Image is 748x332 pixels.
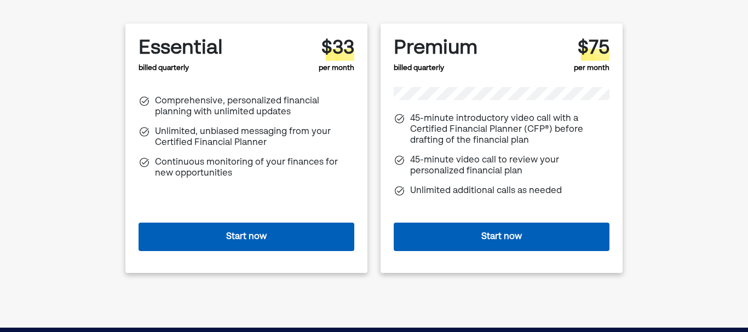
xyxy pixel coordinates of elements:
[394,223,609,251] button: Start now
[139,223,354,251] button: Start now
[155,157,354,179] div: Continuous monitoring of your finances for new opportunities
[574,37,609,74] div: per month
[155,126,354,148] div: Unlimited, unbiased messaging from your Certified Financial Planner
[139,37,223,60] div: Essential
[574,37,609,60] div: $75
[139,37,223,74] div: billed quarterly
[410,155,609,177] div: 45-minute video call to review your personalized financial plan
[410,113,609,146] div: 45-minute introductory video call with a Certified Financial Planner (CFP®) before drafting of th...
[155,96,354,118] div: Comprehensive, personalized financial planning with unlimited updates
[394,37,477,74] div: billed quarterly
[319,37,354,74] div: per month
[410,185,562,196] div: Unlimited additional calls as needed
[394,37,477,60] div: Premium
[319,37,354,60] div: $33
